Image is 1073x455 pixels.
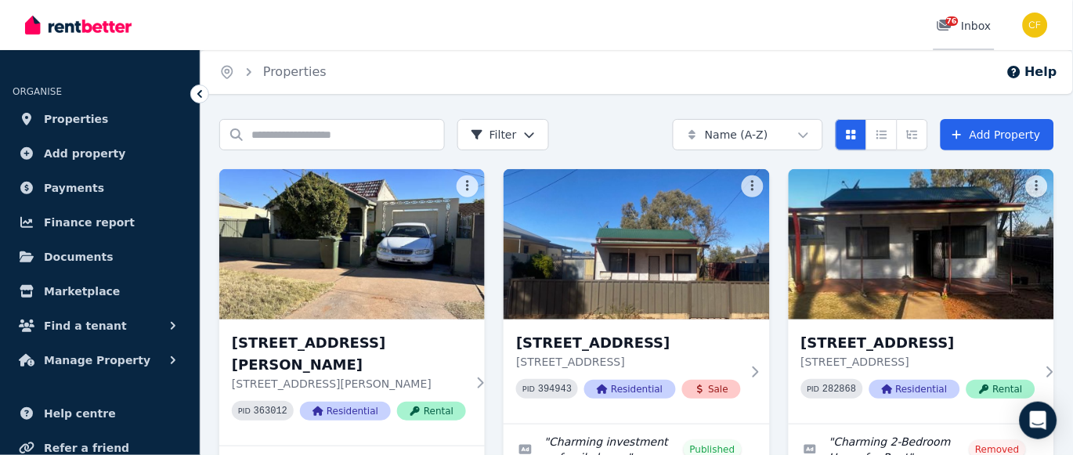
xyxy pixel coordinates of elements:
button: More options [1026,175,1048,197]
span: Filter [471,127,517,143]
div: View options [836,119,928,150]
span: Properties [44,110,109,128]
button: Find a tenant [13,310,187,341]
p: [STREET_ADDRESS][PERSON_NAME] [232,376,466,392]
p: [STREET_ADDRESS] [801,354,1035,370]
span: Help centre [44,404,116,423]
h3: [STREET_ADDRESS][PERSON_NAME] [232,332,466,376]
button: More options [457,175,479,197]
a: 161 Cornish St, Broken Hill[STREET_ADDRESS][STREET_ADDRESS]PID 394943ResidentialSale [504,169,769,424]
span: Manage Property [44,351,150,370]
img: 161 Cornish Street, Broken Hill [789,169,1054,320]
a: Finance report [13,207,187,238]
a: Properties [263,64,327,79]
img: Christos Fassoulidis [1023,13,1048,38]
span: Finance report [44,213,135,232]
span: Add property [44,144,126,163]
img: RentBetter [25,13,132,37]
span: Sale [682,380,742,399]
span: 76 [946,16,959,26]
a: Payments [13,172,187,204]
div: Inbox [937,18,992,34]
code: 282868 [823,384,857,395]
span: Name (A-Z) [705,127,768,143]
nav: Breadcrumb [201,50,345,94]
span: Residential [300,402,391,421]
a: 161 Cornish Street, Broken Hill[STREET_ADDRESS][STREET_ADDRESS]PID 282868ResidentialRental [789,169,1054,424]
span: Residential [869,380,960,399]
img: 106 Beryl St, Broken Hill [219,169,485,320]
a: Marketplace [13,276,187,307]
button: More options [742,175,764,197]
span: Payments [44,179,104,197]
span: Find a tenant [44,316,127,335]
button: Filter [457,119,549,150]
a: 106 Beryl St, Broken Hill[STREET_ADDRESS][PERSON_NAME][STREET_ADDRESS][PERSON_NAME]PID 363012Resi... [219,169,485,446]
a: Documents [13,241,187,273]
button: Card view [836,119,867,150]
code: 363012 [254,406,287,417]
span: Documents [44,247,114,266]
span: Residential [584,380,675,399]
button: Manage Property [13,345,187,376]
a: Help centre [13,398,187,429]
a: Add Property [941,119,1054,150]
code: 394943 [538,384,572,395]
a: Properties [13,103,187,135]
button: Compact list view [866,119,898,150]
a: Add property [13,138,187,169]
div: Open Intercom Messenger [1020,402,1057,439]
button: Expanded list view [897,119,928,150]
button: Help [1006,63,1057,81]
span: Rental [397,402,466,421]
small: PID [807,385,820,393]
span: Rental [966,380,1035,399]
img: 161 Cornish St, Broken Hill [504,169,769,320]
button: Name (A-Z) [673,119,823,150]
span: Marketplace [44,282,120,301]
h3: [STREET_ADDRESS] [516,332,741,354]
small: PID [238,406,251,415]
h3: [STREET_ADDRESS] [801,332,1035,354]
small: PID [522,385,535,393]
span: ORGANISE [13,86,62,97]
p: [STREET_ADDRESS] [516,354,741,370]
